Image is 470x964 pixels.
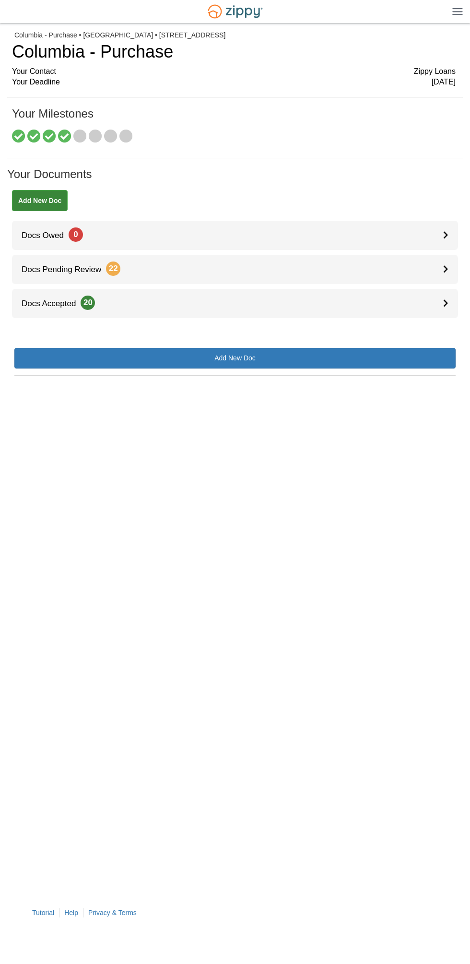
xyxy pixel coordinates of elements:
[12,289,458,318] a: Docs Accepted20
[88,909,137,916] a: Privacy & Terms
[7,168,463,190] h1: Your Documents
[12,231,83,240] span: Docs Owed
[12,221,458,250] a: Docs Owed0
[12,255,458,284] a: Docs Pending Review22
[12,66,456,77] div: Your Contact
[14,31,456,39] div: Columbia - Purchase • [GEOGRAPHIC_DATA] • [STREET_ADDRESS]
[12,265,120,274] span: Docs Pending Review
[81,296,95,310] span: 20
[432,77,456,88] span: [DATE]
[414,66,456,77] span: Zippy Loans
[12,77,456,88] div: Your Deadline
[12,190,68,211] a: Add New Doc
[14,348,456,369] a: Add New Doc
[69,227,83,242] span: 0
[64,909,78,916] a: Help
[32,909,54,916] a: Tutorial
[12,107,456,130] h1: Your Milestones
[12,42,456,61] h1: Columbia - Purchase
[12,299,95,308] span: Docs Accepted
[106,262,120,276] span: 22
[452,8,463,15] img: Mobile Dropdown Menu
